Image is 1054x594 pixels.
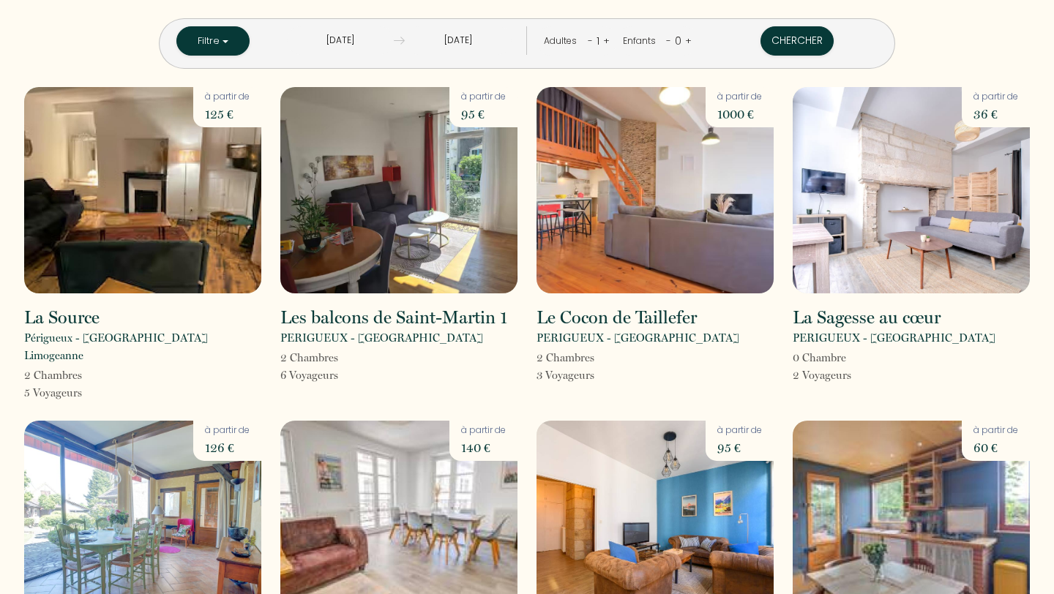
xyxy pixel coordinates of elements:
p: 36 € [973,104,1018,124]
a: + [603,34,610,48]
p: à partir de [973,424,1018,437]
input: Arrivée [287,26,394,55]
h2: Le Cocon de Taillefer [537,309,697,326]
input: Départ [405,26,512,55]
p: à partir de [461,90,506,104]
span: s [78,386,82,399]
p: 5 Voyageur [24,384,82,402]
span: s [334,351,338,364]
p: 95 € [461,104,506,124]
p: à partir de [973,90,1018,104]
h2: La Sagesse au cœur [793,309,941,326]
p: PERIGUEUX - [GEOGRAPHIC_DATA] [280,329,483,347]
div: Adultes [544,34,582,48]
p: 126 € [205,437,250,458]
span: s [590,351,594,364]
p: 6 Voyageur [280,366,338,384]
p: 1000 € [717,104,762,124]
p: 2 Chambre [24,366,82,384]
p: 60 € [973,437,1018,458]
a: - [588,34,593,48]
p: 0 Chambre [793,349,851,366]
div: 1 [593,29,603,53]
img: rental-image [280,87,517,293]
a: - [666,34,671,48]
img: guests [394,35,405,46]
div: 0 [671,29,685,53]
button: Chercher [760,26,834,56]
span: s [334,369,338,382]
p: Périgueux - [GEOGRAPHIC_DATA] Limogeanne [24,329,261,364]
p: à partir de [717,424,762,437]
img: rental-image [793,87,1030,293]
img: rental-image [537,87,774,293]
div: Enfants [623,34,661,48]
p: 2 Voyageur [793,366,851,384]
p: à partir de [461,424,506,437]
span: s [78,369,82,382]
p: PERIGUEUX - [GEOGRAPHIC_DATA] [537,329,739,347]
img: rental-image [24,87,261,293]
h2: La Source [24,309,100,326]
p: 3 Voyageur [537,366,594,384]
p: à partir de [717,90,762,104]
p: PERIGUEUX - [GEOGRAPHIC_DATA] [793,329,995,347]
a: + [685,34,692,48]
p: 2 Chambre [280,349,338,366]
p: 125 € [205,104,250,124]
button: Filtre [176,26,250,56]
p: 95 € [717,437,762,458]
span: s [847,369,851,382]
p: 140 € [461,437,506,458]
p: 2 Chambre [537,349,594,366]
p: à partir de [205,90,250,104]
span: s [590,369,594,382]
p: à partir de [205,424,250,437]
h2: Les balcons de Saint-Martin 1 [280,309,507,326]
